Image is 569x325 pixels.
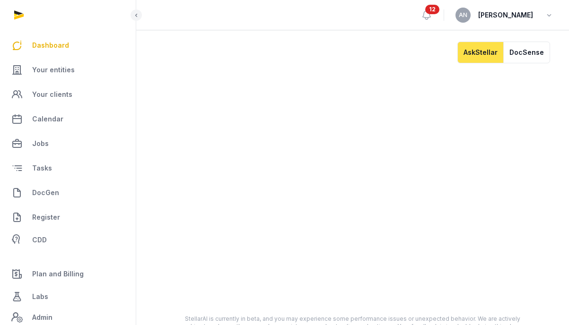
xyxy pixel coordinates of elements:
a: CDD [8,231,128,249]
span: Dashboard [32,40,69,51]
a: Your clients [8,83,128,106]
button: AskStellar [457,42,503,63]
button: AN [455,8,471,23]
span: Tasks [32,162,52,174]
button: DocSense [503,42,550,63]
span: AN [459,12,467,18]
a: Register [8,206,128,229]
span: CDD [32,234,47,246]
span: Admin [32,312,53,323]
span: [PERSON_NAME] [478,9,533,21]
a: Labs [8,285,128,308]
span: Register [32,212,60,223]
span: Plan and Billing [32,268,84,280]
a: Calendar [8,108,128,130]
span: Your entities [32,64,75,76]
span: Your clients [32,89,72,100]
a: Tasks [8,157,128,180]
a: Plan and Billing [8,263,128,285]
a: Dashboard [8,34,128,57]
a: Jobs [8,132,128,155]
a: DocGen [8,181,128,204]
span: Calendar [32,113,63,125]
span: DocGen [32,187,59,198]
span: Labs [32,291,48,302]
span: Jobs [32,138,49,149]
a: Your entities [8,59,128,81]
span: 12 [425,5,439,14]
